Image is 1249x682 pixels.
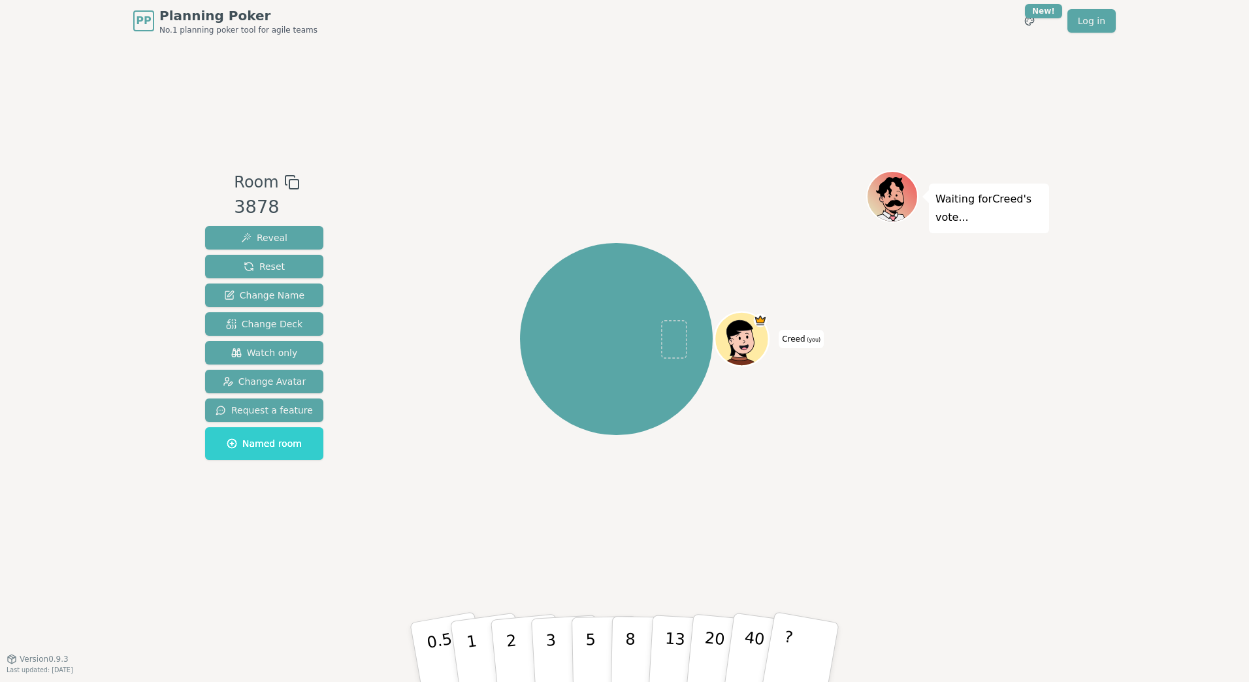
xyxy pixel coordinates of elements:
[224,289,304,302] span: Change Name
[1018,9,1041,33] button: New!
[205,226,323,250] button: Reveal
[205,427,323,460] button: Named room
[227,437,302,450] span: Named room
[133,7,317,35] a: PPPlanning PokerNo.1 planning poker tool for agile teams
[244,260,285,273] span: Reset
[717,314,768,365] button: Click to change your avatar
[935,190,1043,227] p: Waiting for Creed 's vote...
[779,330,824,348] span: Click to change your name
[205,341,323,365] button: Watch only
[7,666,73,674] span: Last updated: [DATE]
[223,375,306,388] span: Change Avatar
[754,314,768,327] span: Creed is the host
[7,654,69,664] button: Version0.9.3
[20,654,69,664] span: Version 0.9.3
[805,337,821,343] span: (you)
[226,317,302,331] span: Change Deck
[234,170,278,194] span: Room
[1025,4,1062,18] div: New!
[159,25,317,35] span: No.1 planning poker tool for agile teams
[205,370,323,393] button: Change Avatar
[205,255,323,278] button: Reset
[136,13,151,29] span: PP
[205,284,323,307] button: Change Name
[231,346,298,359] span: Watch only
[241,231,287,244] span: Reveal
[1067,9,1116,33] a: Log in
[159,7,317,25] span: Planning Poker
[234,194,299,221] div: 3878
[216,404,313,417] span: Request a feature
[205,398,323,422] button: Request a feature
[205,312,323,336] button: Change Deck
